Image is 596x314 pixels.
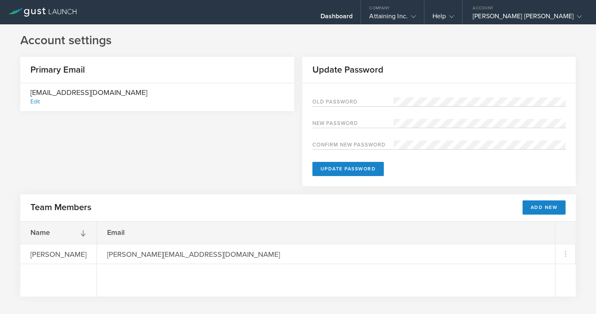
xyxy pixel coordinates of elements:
[20,64,85,76] h2: Primary Email
[369,12,415,24] div: Attaining Inc.
[312,162,384,176] button: Update Password
[97,222,192,244] div: Email
[20,32,576,49] h1: Account settings
[20,222,97,244] div: Name
[97,244,290,264] div: [PERSON_NAME][EMAIL_ADDRESS][DOMAIN_NAME]
[30,87,147,107] div: [EMAIL_ADDRESS][DOMAIN_NAME]
[321,12,353,24] div: Dashboard
[30,98,40,105] div: Edit
[30,202,91,213] h2: Team Members
[312,121,394,128] label: New password
[312,99,394,106] label: Old Password
[312,142,394,149] label: Confirm new password
[473,12,582,24] div: [PERSON_NAME] [PERSON_NAME]
[20,244,97,264] div: [PERSON_NAME]
[555,275,596,314] iframe: Chat Widget
[523,200,566,215] button: Add New
[302,64,383,76] h2: Update Password
[432,12,454,24] div: Help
